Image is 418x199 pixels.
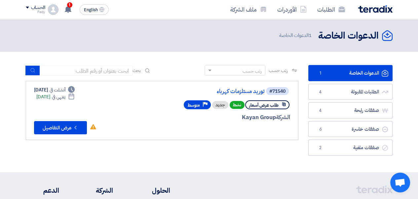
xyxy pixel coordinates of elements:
[79,185,113,195] li: الشركة
[317,145,324,151] span: 2
[31,5,45,11] div: الحساب
[318,29,379,42] h2: الدعوات الخاصة
[188,102,200,108] span: متوسط
[272,2,312,17] a: الأوردرات
[230,101,245,109] span: نشط
[269,67,287,74] span: رتب حسب
[276,113,290,121] span: الشركة
[133,88,265,94] a: توريد مستلزمات كهرباء
[36,93,75,100] div: [DATE]
[308,102,393,118] a: صفقات رابحة4
[80,4,109,15] button: English
[131,113,290,122] div: Kayan Group
[84,8,98,12] span: English
[317,89,324,95] span: 4
[312,2,350,17] a: الطلبات
[308,65,393,81] a: الدعوات الخاصة1
[317,70,324,77] span: 1
[26,10,45,14] div: Fady
[249,102,279,108] span: طلب عرض أسعار
[133,67,141,74] span: بحث
[67,2,72,8] span: 1
[317,107,324,114] span: 4
[390,173,410,192] div: Open chat
[308,121,393,137] a: صفقات خاسرة6
[34,121,87,134] button: عرض التفاصيل
[269,89,285,94] div: #71540
[40,66,133,76] input: ابحث بعنوان أو رقم الطلب
[308,84,393,100] a: الطلبات المقبولة4
[317,126,324,133] span: 6
[358,5,393,13] img: Teradix logo
[225,2,272,17] a: ملف الشركة
[26,185,59,195] li: الدعم
[212,101,228,109] div: جديد
[308,140,393,156] a: صفقات ملغية2
[309,32,312,39] span: 1
[133,185,170,195] li: الحلول
[279,32,313,39] span: الدعوات الخاصة
[243,68,262,75] div: رتب حسب
[52,93,65,100] span: ينتهي في
[34,86,75,93] div: [DATE]
[50,86,65,93] span: أنشئت في
[48,4,58,15] img: profile_test.png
